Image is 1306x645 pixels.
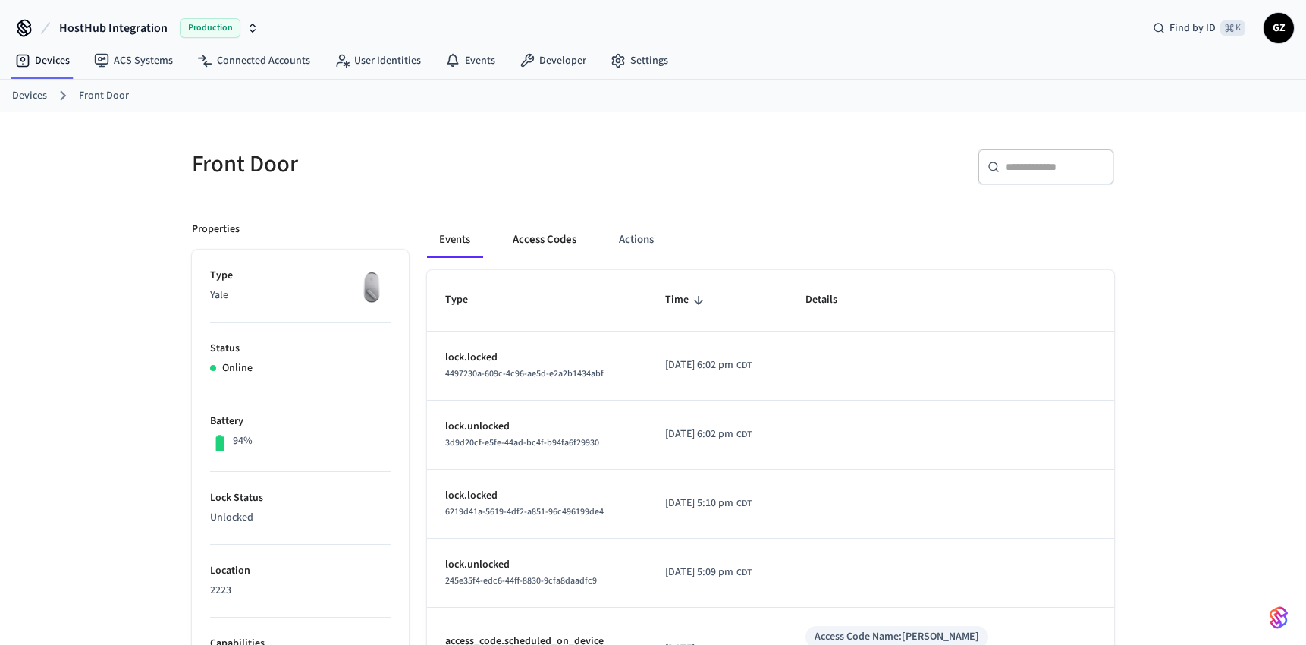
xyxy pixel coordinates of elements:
img: SeamLogoGradient.69752ec5.svg [1270,606,1288,630]
span: 4497230a-609c-4c96-ae5d-e2a2b1434abf [445,367,604,380]
p: lock.locked [445,488,629,504]
p: Properties [192,222,240,238]
span: [DATE] 6:02 pm [665,426,733,442]
span: 6219d41a-5619-4df2-a851-96c496199de4 [445,505,604,518]
button: GZ [1264,13,1294,43]
a: Front Door [79,88,129,104]
button: Access Codes [501,222,589,258]
button: Actions [607,222,666,258]
div: America/Chicago [665,496,752,511]
a: User Identities [322,47,433,74]
span: Time [665,288,708,312]
span: 245e35f4-edc6-44ff-8830-9cfa8daadfc9 [445,574,597,587]
span: 3d9d20cf-e5fe-44ad-bc4f-b94fa6f29930 [445,436,599,449]
span: Type [445,288,488,312]
a: Developer [507,47,598,74]
span: CDT [736,359,752,373]
p: 94% [233,433,253,449]
span: [DATE] 6:02 pm [665,357,733,373]
span: Production [180,18,240,38]
a: Events [433,47,507,74]
span: GZ [1265,14,1292,42]
span: CDT [736,566,752,580]
p: Online [222,360,253,376]
div: America/Chicago [665,426,752,442]
h5: Front Door [192,149,644,180]
p: 2223 [210,583,391,599]
p: lock.unlocked [445,419,629,435]
span: Find by ID [1169,20,1216,36]
p: Status [210,341,391,357]
a: Connected Accounts [185,47,322,74]
span: ⌘ K [1220,20,1245,36]
p: Battery [210,414,391,429]
div: Access Code Name: [PERSON_NAME] [815,629,979,645]
span: [DATE] 5:09 pm [665,565,733,580]
div: America/Chicago [665,357,752,373]
p: Location [210,563,391,579]
a: Devices [3,47,82,74]
p: Yale [210,288,391,304]
p: lock.locked [445,350,629,366]
button: Events [427,222,482,258]
a: ACS Systems [82,47,185,74]
span: [DATE] 5:10 pm [665,496,733,511]
span: CDT [736,428,752,442]
div: Find by ID⌘ K [1141,14,1257,42]
span: CDT [736,497,752,511]
span: Details [805,288,857,312]
span: HostHub Integration [59,19,168,37]
a: Devices [12,88,47,104]
p: lock.unlocked [445,557,629,573]
img: August Wifi Smart Lock 3rd Gen, Silver, Front [353,268,391,306]
p: Type [210,268,391,284]
div: America/Chicago [665,565,752,580]
p: Unlocked [210,510,391,526]
p: Lock Status [210,490,391,506]
a: Settings [598,47,680,74]
div: ant example [427,222,1114,258]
